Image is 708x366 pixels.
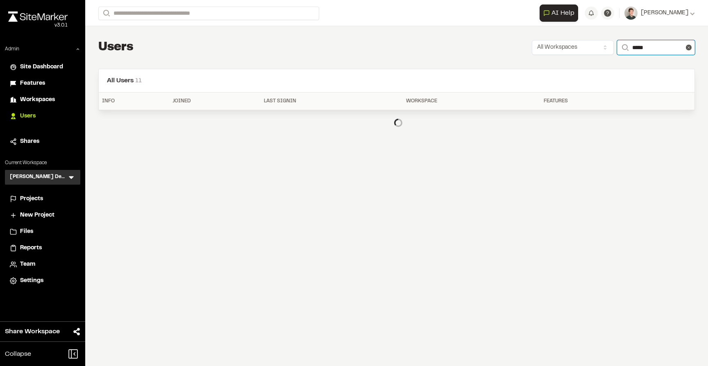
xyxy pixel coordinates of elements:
button: Open AI Assistant [540,5,578,22]
a: Team [10,260,75,269]
span: New Project [20,211,54,220]
span: Reports [20,244,42,253]
span: Share Workspace [5,327,60,337]
span: Team [20,260,35,269]
span: Features [20,79,45,88]
span: Users [20,112,36,121]
a: Workspaces [10,95,75,104]
button: Search [98,7,113,20]
p: Admin [5,45,19,53]
a: New Project [10,211,75,220]
a: Reports [10,244,75,253]
div: Open AI Assistant [540,5,581,22]
div: Info [102,97,166,105]
button: Search [617,40,632,55]
div: Joined [172,97,257,105]
div: Last Signin [264,97,399,105]
h2: All Users [107,76,686,86]
div: Workspace [406,97,537,105]
span: Collapse [5,349,31,359]
a: Users [10,112,75,121]
span: Workspaces [20,95,55,104]
a: Features [10,79,75,88]
span: Settings [20,276,43,285]
a: Files [10,227,75,236]
a: Projects [10,194,75,203]
p: Current Workspace [5,159,80,167]
a: Shares [10,137,75,146]
a: Settings [10,276,75,285]
span: AI Help [551,8,574,18]
button: [PERSON_NAME] [624,7,695,20]
h3: [PERSON_NAME] Demo Workspace [10,173,67,181]
a: Site Dashboard [10,63,75,72]
button: Clear text [686,45,692,50]
span: [PERSON_NAME] [641,9,688,18]
img: rebrand.png [8,11,68,22]
div: Features [544,97,649,105]
div: Oh geez...please don't... [8,22,68,29]
img: User [624,7,638,20]
span: Files [20,227,33,236]
span: Shares [20,137,39,146]
h1: Users [98,39,134,56]
span: Projects [20,194,43,203]
span: 11 [135,78,142,84]
span: Site Dashboard [20,63,63,72]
